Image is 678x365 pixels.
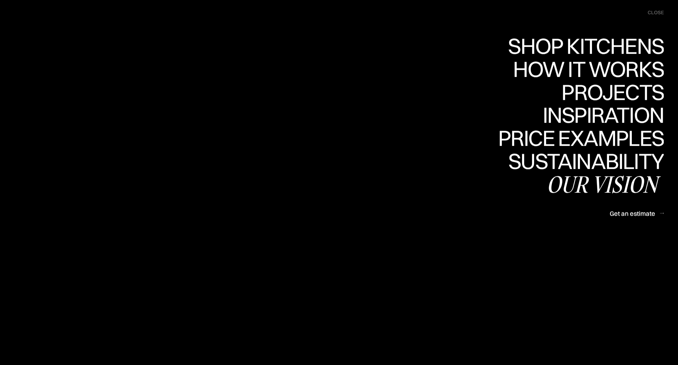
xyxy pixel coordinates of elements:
a: Price examplesPrice examples [498,127,664,150]
div: Get an estimate [610,209,655,218]
div: Price examples [498,127,664,149]
div: Sustainability [503,150,664,172]
div: Inspiration [534,104,664,126]
div: close [648,9,664,16]
a: Our vision [546,173,664,196]
div: Inspiration [534,126,664,148]
div: Projects [561,103,664,125]
div: menu [641,6,664,19]
div: Sustainability [503,172,664,194]
div: Shop Kitchens [505,57,664,79]
a: SustainabilitySustainability [503,150,664,173]
a: ProjectsProjects [561,81,664,104]
div: Price examples [498,149,664,171]
div: How it works [511,58,664,80]
div: Shop Kitchens [505,35,664,57]
a: InspirationInspiration [534,104,664,127]
div: How it works [511,80,664,102]
a: How it worksHow it works [511,58,664,81]
a: Shop KitchensShop Kitchens [505,35,664,58]
a: Get an estimate [610,206,664,221]
div: Projects [561,81,664,103]
div: Our vision [546,173,664,195]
